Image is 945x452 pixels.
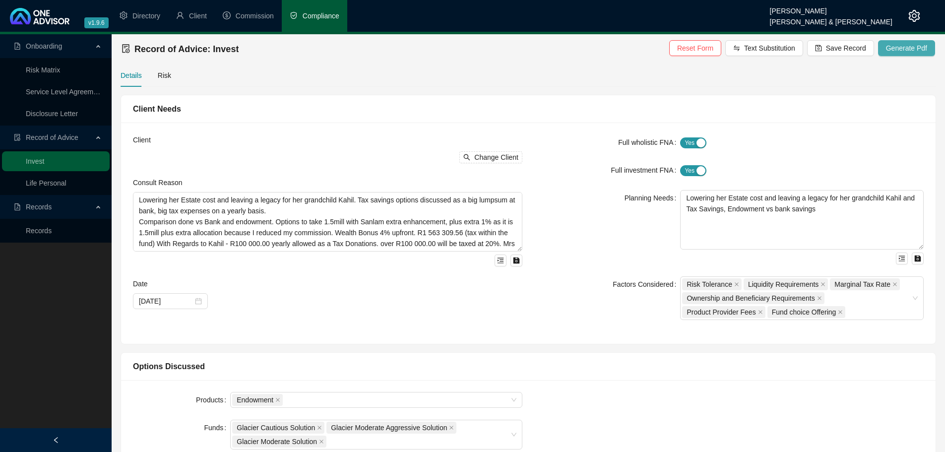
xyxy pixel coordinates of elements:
span: close [319,439,324,444]
label: Funds [204,420,230,436]
span: dollar [223,11,231,19]
span: Onboarding [26,42,62,50]
span: Client [189,12,207,20]
span: Change Client [474,152,518,163]
span: Glacier Moderate Solution [237,436,317,447]
span: Glacier Cautious Solution [237,422,315,433]
span: swap [733,45,740,52]
label: Full investment FNA [611,162,680,178]
span: Product Provider Fees [687,307,756,318]
span: file-done [14,134,21,141]
img: 2df55531c6924b55f21c4cf5d4484680-logo-light.svg [10,8,69,24]
div: [PERSON_NAME] & [PERSON_NAME] [770,13,892,24]
button: Text Substitution [725,40,803,56]
span: Commission [236,12,274,20]
span: Glacier Moderate Aggressive Solution [326,422,456,434]
span: close [758,310,763,315]
span: Marginal Tax Rate [834,279,890,290]
span: file-pdf [14,203,21,210]
span: setting [120,11,127,19]
a: Life Personal [26,179,66,187]
textarea: Lowering her Estate cost and leaving a legacy for her grandchild Kahil. Tax savings options discu... [133,192,522,252]
span: Fund choice Offering [767,306,846,318]
a: Records [26,227,52,235]
span: Endowment [232,394,283,406]
span: search [463,154,470,161]
span: Glacier Cautious Solution [232,422,324,434]
label: Consult Reason [133,177,189,188]
span: close [892,282,897,287]
span: user [176,11,184,19]
label: Factors Considered [613,276,680,292]
button: Reset Form [669,40,721,56]
span: Product Provider Fees [682,306,765,318]
span: close [820,282,825,287]
span: Save Record [826,43,866,54]
span: Risk Tolerance [682,278,742,290]
span: save [815,45,822,52]
span: Glacier Moderate Aggressive Solution [331,422,447,433]
span: Ownership and Beneficiary Requirements [687,293,815,304]
span: safety [290,11,298,19]
span: setting [908,10,920,22]
span: v1.9.6 [84,17,109,28]
button: Change Client [459,151,522,163]
span: close [734,282,739,287]
span: save [513,257,520,264]
span: Record of Advice [26,133,78,141]
div: Details [121,70,142,81]
span: file-done [122,44,130,53]
div: Options Discussed [133,360,924,373]
textarea: Lowering her Estate cost and leaving a legacy for her grandchild Kahil and Tax Savings, Endowment... [680,190,924,250]
label: Date [133,278,154,289]
a: Service Level Agreement [26,88,103,96]
span: Ownership and Beneficiary Requirements [682,292,824,304]
button: Save Record [807,40,874,56]
span: left [53,437,60,444]
span: close [275,397,280,402]
span: Reset Form [677,43,713,54]
span: close [317,425,322,430]
span: menu-unfold [898,255,905,262]
label: Products [196,392,230,408]
label: Planning Needs [625,190,681,206]
div: [PERSON_NAME] [770,2,892,13]
span: close [838,310,843,315]
a: Disclosure Letter [26,110,78,118]
span: Generate Pdf [886,43,927,54]
span: save [914,255,921,262]
input: Select date [139,296,193,307]
span: Record of Advice: Invest [134,44,239,54]
span: close [817,296,822,301]
span: Compliance [303,12,339,20]
span: close [449,425,454,430]
span: file-pdf [14,43,21,50]
span: menu-unfold [497,257,504,264]
div: Client Needs [133,103,924,115]
span: Marginal Tax Rate [830,278,900,290]
span: Directory [132,12,160,20]
span: Fund choice Offering [772,307,836,318]
a: Invest [26,157,44,165]
span: Text Substitution [744,43,795,54]
button: Generate Pdf [878,40,935,56]
a: Risk Matrix [26,66,60,74]
span: Records [26,203,52,211]
span: Liquidity Requirements [744,278,828,290]
div: Risk [158,70,171,81]
label: Client [133,134,158,145]
span: Endowment [237,394,273,405]
span: Glacier Moderate Solution [232,436,326,448]
span: Liquidity Requirements [748,279,819,290]
label: Full wholistic FNA [618,134,680,150]
span: Risk Tolerance [687,279,732,290]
